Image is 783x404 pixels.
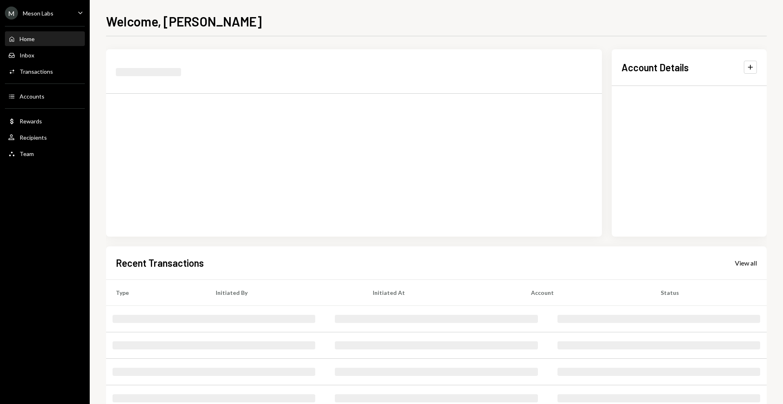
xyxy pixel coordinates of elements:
th: Status [651,279,767,305]
div: Accounts [20,93,44,100]
div: Recipients [20,134,47,141]
h1: Welcome, [PERSON_NAME] [106,13,262,29]
th: Account [521,279,651,305]
a: View all [735,258,757,267]
th: Type [106,279,206,305]
a: Team [5,146,85,161]
a: Accounts [5,89,85,103]
h2: Recent Transactions [116,256,204,270]
div: Meson Labs [23,10,53,17]
a: Transactions [5,64,85,79]
div: M [5,7,18,20]
div: Transactions [20,68,53,75]
h2: Account Details [622,61,689,74]
div: Team [20,150,34,157]
a: Recipients [5,130,85,145]
div: Inbox [20,52,34,59]
a: Home [5,31,85,46]
th: Initiated By [206,279,363,305]
div: Rewards [20,118,42,125]
th: Initiated At [363,279,521,305]
a: Inbox [5,48,85,62]
a: Rewards [5,114,85,128]
div: Home [20,35,35,42]
div: View all [735,259,757,267]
